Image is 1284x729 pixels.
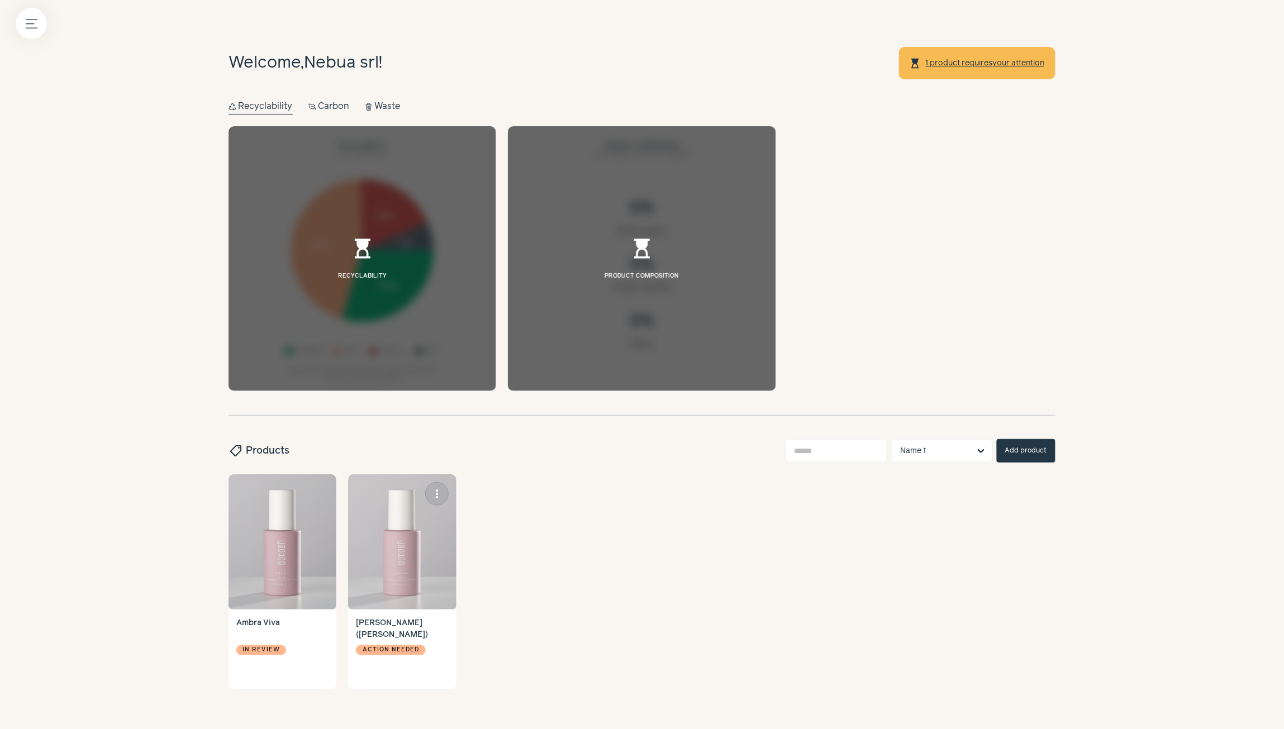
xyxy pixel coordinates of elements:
[997,439,1055,463] button: Add product
[304,55,379,71] span: Nebua srl
[605,272,679,281] h2: Product composition
[229,609,336,690] a: Ambra Viva In review
[229,51,382,76] h1: Welcome, !
[348,609,456,690] a: [PERSON_NAME] ([PERSON_NAME]) Action needed
[630,237,654,260] span: hourglass_top
[356,617,448,641] h4: Ambra Viva (campione)
[910,58,921,69] span: hourglass_top
[430,487,444,501] span: more_vert
[229,474,336,609] img: Ambra Viva
[228,444,242,458] span: sell
[229,444,289,458] h2: Products
[365,99,401,115] button: Waste
[363,645,420,655] span: Action needed
[351,237,374,260] span: hourglass_top
[338,272,387,281] h2: Recyclability
[308,99,350,115] button: Carbon
[425,482,449,506] button: more_vert
[242,645,279,655] span: In review
[925,59,1045,68] a: 1 product requiresyour attention
[229,99,293,115] button: Recyclability
[348,474,456,609] img: Ambra Viva (campione)
[236,617,329,641] h4: Ambra Viva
